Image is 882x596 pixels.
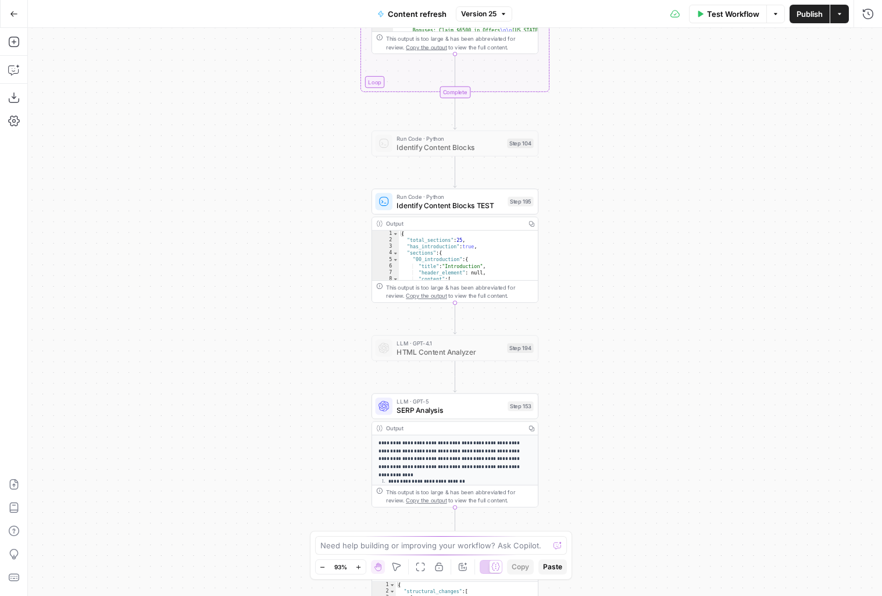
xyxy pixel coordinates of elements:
[454,361,457,392] g: Edge from step_194 to step_153
[397,339,502,348] span: LLM · GPT-4.1
[372,237,399,244] div: 2
[372,263,399,269] div: 6
[790,5,830,23] button: Publish
[397,142,502,153] span: Identify Content Blocks
[543,562,562,572] span: Paste
[370,5,454,23] button: Content refresh
[797,8,823,20] span: Publish
[507,138,533,148] div: Step 104
[392,256,398,263] span: Toggle code folding, rows 5 through 32
[397,405,503,416] span: SERP Analysis
[334,562,347,572] span: 93%
[372,250,399,256] div: 4
[507,559,534,574] button: Copy
[372,581,396,588] div: 1
[397,397,503,406] span: LLM · GPT-5
[406,44,447,50] span: Copy the output
[406,497,447,504] span: Copy the output
[392,231,398,237] span: Toggle code folding, rows 1 through 351
[406,292,447,299] span: Copy the output
[456,6,512,22] button: Version 25
[386,34,534,52] div: This output is too large & has been abbreviated for review. to view the full content.
[386,487,534,505] div: This output is too large & has been abbreviated for review. to view the full content.
[454,98,457,130] g: Edge from step_6-iteration-end to step_104
[372,276,399,282] div: 8
[372,269,399,276] div: 7
[392,276,398,282] span: Toggle code folding, rows 8 through 15
[689,5,766,23] button: Test Workflow
[512,562,529,572] span: Copy
[386,283,534,300] div: This output is too large & has been abbreviated for review. to view the full content.
[372,256,399,263] div: 5
[397,347,502,358] span: HTML Content Analyzer
[372,244,399,250] div: 3
[388,8,447,20] span: Content refresh
[508,401,533,411] div: Step 153
[372,231,399,237] div: 1
[397,200,503,211] span: Identify Content Blocks TEST
[386,219,522,228] div: Output
[372,130,538,156] div: Run Code · PythonIdentify Content BlocksStep 104
[372,86,538,98] div: Complete
[392,250,398,256] span: Toggle code folding, rows 4 through 350
[372,188,538,302] div: Run Code · PythonIdentify Content Blocks TESTStep 195Output{ "total_sections":25, "has_introducti...
[454,303,457,334] g: Edge from step_195 to step_194
[386,424,522,433] div: Output
[390,588,395,595] span: Toggle code folding, rows 2 through 13
[454,156,457,188] g: Edge from step_104 to step_195
[372,335,538,361] div: LLM · GPT-4.1HTML Content AnalyzerStep 194
[707,8,759,20] span: Test Workflow
[397,134,502,143] span: Run Code · Python
[454,508,457,539] g: Edge from step_153 to step_155
[538,559,567,574] button: Paste
[390,581,395,588] span: Toggle code folding, rows 1 through 14
[372,588,396,595] div: 2
[440,86,470,98] div: Complete
[507,343,533,353] div: Step 194
[461,9,497,19] span: Version 25
[397,192,503,201] span: Run Code · Python
[508,197,533,206] div: Step 195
